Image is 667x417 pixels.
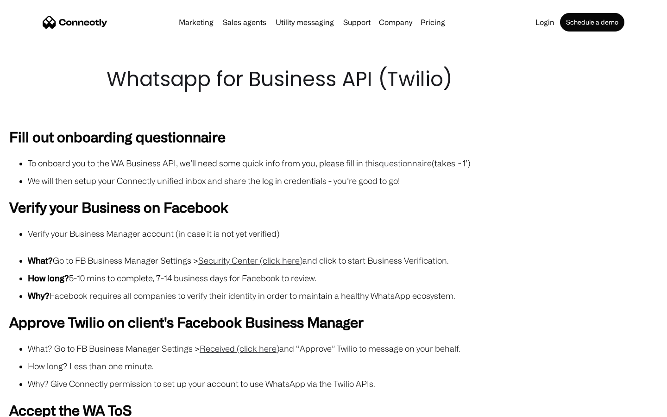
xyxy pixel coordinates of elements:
li: How long? Less than one minute. [28,360,658,373]
li: We will then setup your Connectly unified inbox and share the log in credentials - you’re good to... [28,174,658,187]
strong: Approve Twilio on client's Facebook Business Manager [9,314,364,330]
a: questionnaire [379,158,432,168]
a: Received (click here) [200,344,279,353]
div: Company [379,16,412,29]
strong: Fill out onboarding questionnaire [9,129,226,145]
a: Marketing [175,19,217,26]
a: Security Center (click here) [198,256,302,265]
li: 5-10 mins to complete, 7-14 business days for Facebook to review. [28,272,658,284]
a: home [43,15,107,29]
strong: Verify your Business on Facebook [9,199,228,215]
li: Facebook requires all companies to verify their identity in order to maintain a healthy WhatsApp ... [28,289,658,302]
li: What? Go to FB Business Manager Settings > and “Approve” Twilio to message on your behalf. [28,342,658,355]
li: Why? Give Connectly permission to set up your account to use WhatsApp via the Twilio APIs. [28,377,658,390]
div: Company [376,16,415,29]
a: Login [532,19,558,26]
strong: What? [28,256,53,265]
ul: Language list [19,401,56,414]
strong: Why? [28,291,50,300]
aside: Language selected: English [9,401,56,414]
a: Pricing [417,19,449,26]
strong: How long? [28,273,69,283]
a: Schedule a demo [560,13,624,32]
h1: Whatsapp for Business API (Twilio) [107,65,560,94]
a: Support [340,19,374,26]
li: To onboard you to the WA Business API, we’ll need some quick info from you, please fill in this (... [28,157,658,170]
a: Sales agents [219,19,270,26]
a: Utility messaging [272,19,338,26]
li: Go to FB Business Manager Settings > and click to start Business Verification. [28,254,658,267]
li: Verify your Business Manager account (in case it is not yet verified) [28,227,658,240]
